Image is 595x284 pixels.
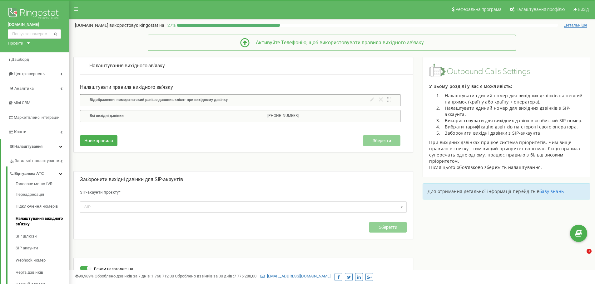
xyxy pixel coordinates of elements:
span: Налаштувати правила вихідного зв’язку [80,84,173,90]
div: Активуйте Телефонію, щоб використовувати правила вихідного зв'язку [250,39,424,46]
a: Черга дзвінків [16,267,69,279]
span: Маркетплейс інтеграцій [14,115,60,120]
li: Налаштувати єдиний номер для вихідних дзвінків з SIP-аккаунта. [442,105,584,118]
span: Налаштування профілю [515,7,565,12]
span: використовує Ringostat на [109,23,164,28]
a: [EMAIL_ADDRESS][DOMAIN_NAME] [260,274,330,278]
span: Зберегти [373,138,391,143]
div: SIP [83,204,99,210]
div: Проєкти [8,40,23,46]
p: [DOMAIN_NAME] [75,22,164,28]
button: Зберегти [369,222,407,233]
span: Віртуальна АТС [14,171,44,177]
u: 7 775 288,00 [234,274,256,278]
a: Налаштування вихідного зв’язку [16,213,69,230]
div: Після цього обов'язково збережіть налаштування. [429,164,584,171]
span: Загальні налаштування [15,158,60,164]
span: Відображення номера на який раніше дзвонив клієнт при вихідному дзвінку. [90,98,228,102]
span: Детальніше [564,23,587,28]
a: Webhook номер [16,254,69,267]
span: 99,989% [75,274,94,278]
a: Переадресація [16,189,69,201]
img: image [429,64,530,77]
u: 1 760 712,00 [151,274,174,278]
a: базу знань [539,188,564,194]
span: Центр звернень [14,71,45,76]
li: Заборонити вихідні дзвінки з SIP-аккаунта. [442,130,584,136]
button: Зберегти [363,135,400,146]
span: Заборонити вихідні дзвінки для SIP-акаунтів [80,176,183,182]
span: Оброблено дзвінків за 30 днів : [175,274,256,278]
li: Вибрати тарифікацію дзвінків на стороні свого оператора. [442,124,584,130]
span: Реферальна програма [455,7,502,12]
a: Віртуальна АТС [9,166,69,179]
span: Зберегти [379,225,397,230]
span: Всi вихiднi дзвінки [90,113,124,118]
span: SIP-акаунти проєкту* [80,190,121,195]
span: 1 [587,249,592,254]
a: Підключення номерів [16,200,69,213]
p: [PHONE_NUMBER] [267,113,299,119]
a: [DOMAIN_NAME] [8,22,61,28]
a: Загальні налаштування [9,154,69,166]
span: Дашборд [11,57,29,62]
iframe: Intercom live chat [574,249,589,264]
p: У цьому розділі у вас є можливість: [429,83,584,89]
span: Аналiтика [14,86,34,91]
div: При вихідних дзвінках працює система пріоритетів. Чим вище правило в списку - тим вищий приоритет... [429,139,584,164]
a: Голосове меню IVR [16,181,69,189]
span: Налаштування [14,144,42,149]
p: Налаштування вихідного зв’язку [89,62,404,70]
p: Для отримання детальної інформації перейдіть в [428,188,585,195]
span: Кошти [14,129,27,134]
a: Налаштування [1,139,69,154]
li: Налаштувати єдиний номер для вихідних дзвінків на певний напрямок (країну або країну + оператора). [442,93,584,105]
p: 27 % [164,22,177,28]
span: Вихід [578,7,589,12]
span: Оброблено дзвінків за 7 днів : [95,274,174,278]
a: SIP акаунти [16,242,69,254]
img: Ringostat logo [8,6,61,22]
span: Mini CRM [13,100,30,105]
a: SIP шлюзи [16,230,69,243]
button: Нове правило [80,135,117,146]
span: Режим налагодження [94,267,133,271]
li: Використовувати для вихідних дзвінків особистий SIP номер. [442,118,584,124]
input: Пошук за номером [8,29,61,39]
span: Нове правило [84,138,113,143]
